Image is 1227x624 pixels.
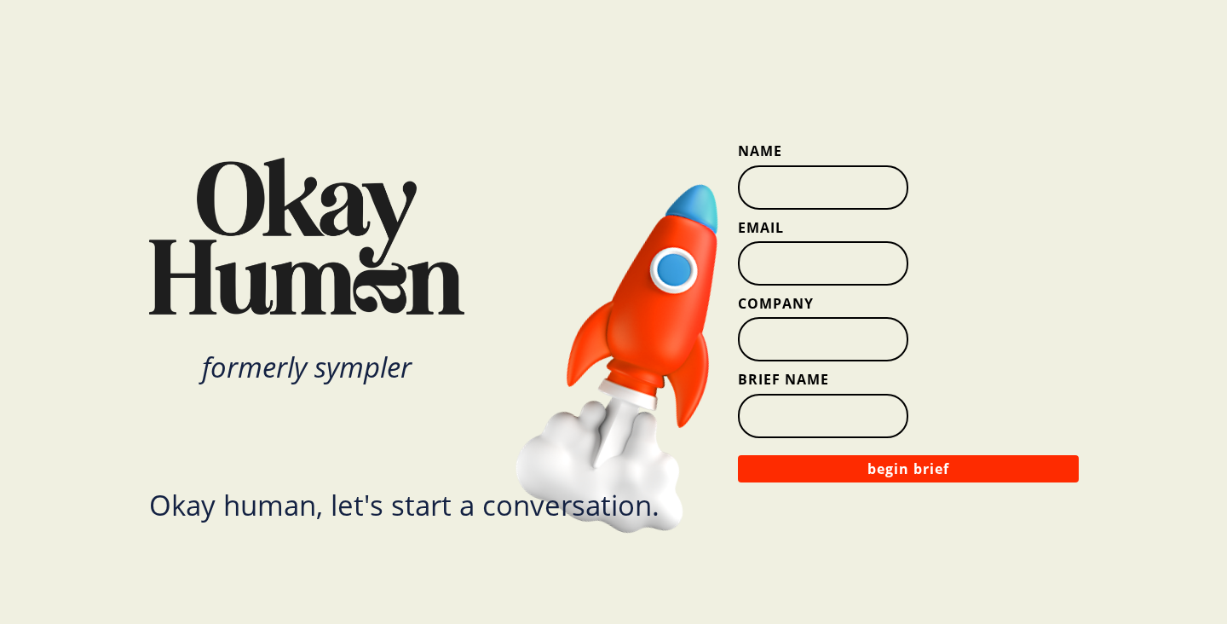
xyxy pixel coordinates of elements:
[738,294,1079,313] label: Company
[738,370,1079,389] label: Brief Name
[149,158,464,315] img: Okay Human Logo
[149,491,660,519] div: Okay human, let's start a conversation.
[738,218,1079,237] label: Email
[501,153,794,556] img: Rocket Ship
[738,142,1079,160] label: Name
[738,455,1079,482] button: begin brief
[149,158,550,381] a: Okay Human Logoformerly sympler
[149,353,464,381] div: formerly sympler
